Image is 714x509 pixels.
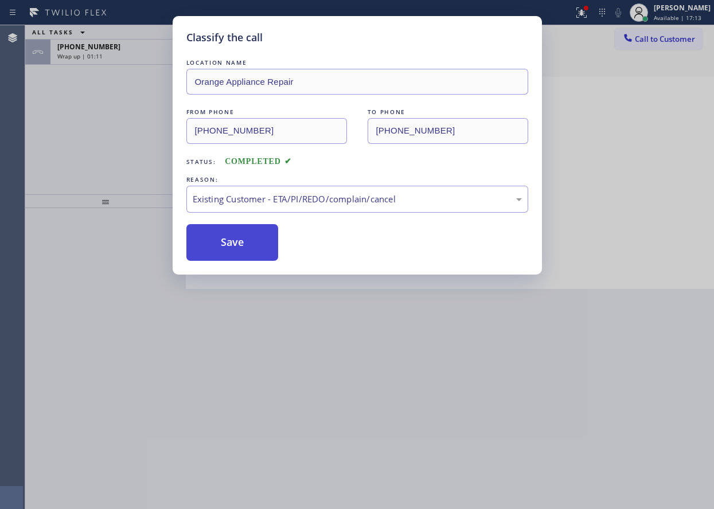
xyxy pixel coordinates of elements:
[186,158,216,166] span: Status:
[186,118,347,144] input: From phone
[368,118,528,144] input: To phone
[186,174,528,186] div: REASON:
[368,106,528,118] div: TO PHONE
[186,30,263,45] h5: Classify the call
[225,157,291,166] span: COMPLETED
[193,193,522,206] div: Existing Customer - ETA/PI/REDO/complain/cancel
[186,106,347,118] div: FROM PHONE
[186,224,279,261] button: Save
[186,57,528,69] div: LOCATION NAME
